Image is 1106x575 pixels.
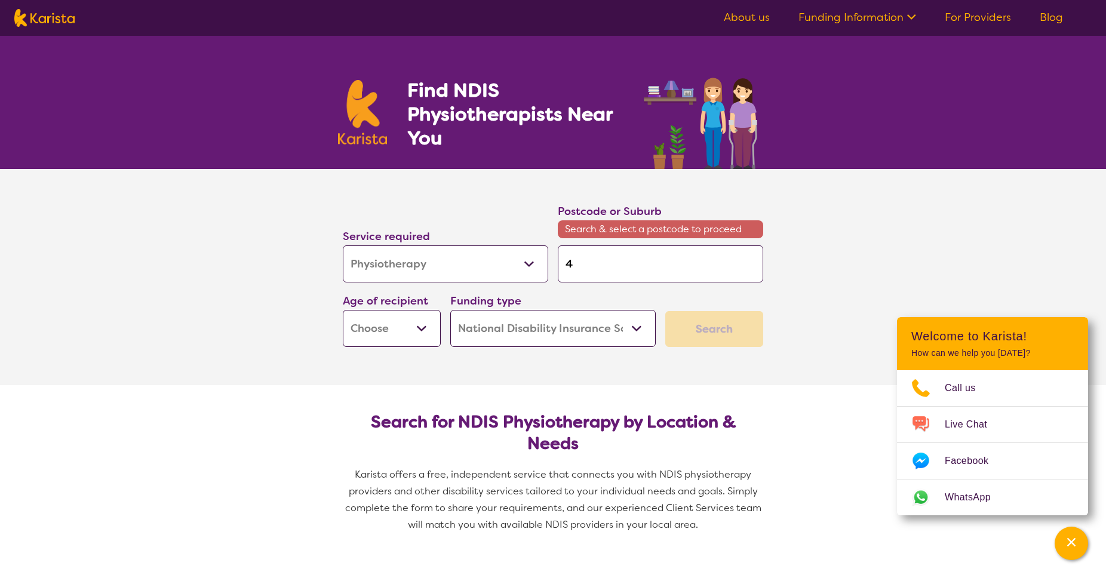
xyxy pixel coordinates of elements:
[640,64,768,169] img: physiotherapy
[945,379,990,397] span: Call us
[343,294,428,308] label: Age of recipient
[911,329,1074,343] h2: Welcome to Karista!
[343,229,430,244] label: Service required
[945,10,1011,24] a: For Providers
[724,10,770,24] a: About us
[911,348,1074,358] p: How can we help you [DATE]?
[338,80,387,144] img: Karista logo
[14,9,75,27] img: Karista logo
[1040,10,1063,24] a: Blog
[558,245,763,282] input: Type
[897,479,1088,515] a: Web link opens in a new tab.
[945,416,1001,433] span: Live Chat
[407,78,628,150] h1: Find NDIS Physiotherapists Near You
[450,294,521,308] label: Funding type
[798,10,916,24] a: Funding Information
[338,466,768,533] p: Karista offers a free, independent service that connects you with NDIS physiotherapy providers an...
[897,317,1088,515] div: Channel Menu
[352,411,754,454] h2: Search for NDIS Physiotherapy by Location & Needs
[1055,527,1088,560] button: Channel Menu
[945,452,1003,470] span: Facebook
[897,370,1088,515] ul: Choose channel
[945,488,1005,506] span: WhatsApp
[558,204,662,219] label: Postcode or Suburb
[558,220,763,238] span: Search & select a postcode to proceed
